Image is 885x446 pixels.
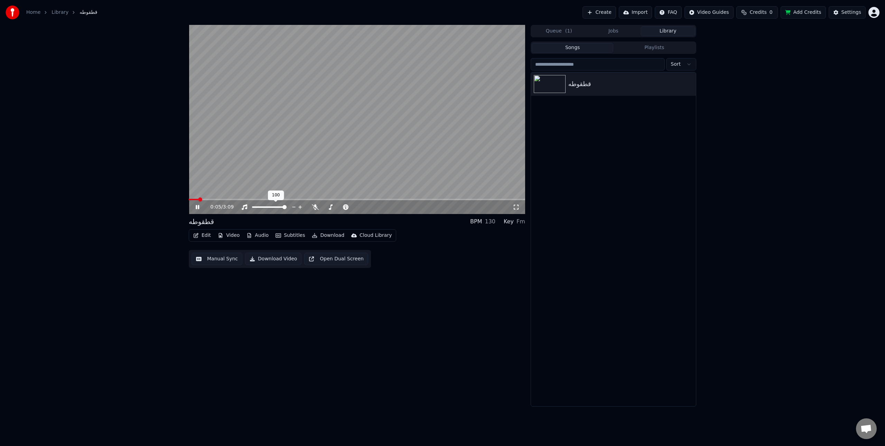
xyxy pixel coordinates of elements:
[360,232,392,239] div: Cloud Library
[244,231,271,240] button: Audio
[309,231,347,240] button: Download
[781,6,826,19] button: Add Credits
[211,204,221,211] span: 0:05
[189,217,214,226] div: قطقوطه
[749,9,766,16] span: Credits
[26,9,40,16] a: Home
[613,43,695,53] button: Playlists
[80,9,97,16] span: قطقوطه
[684,6,734,19] button: Video Guides
[516,217,525,226] div: Fm
[223,204,234,211] span: 3:09
[215,231,242,240] button: Video
[485,217,495,226] div: 130
[619,6,652,19] button: Import
[190,231,214,240] button: Edit
[26,9,97,16] nav: breadcrumb
[565,28,572,35] span: ( 1 )
[273,231,308,240] button: Subtitles
[770,9,773,16] span: 0
[245,253,301,265] button: Download Video
[211,204,227,211] div: /
[532,43,614,53] button: Songs
[655,6,681,19] button: FAQ
[568,79,693,89] div: قطقوطه
[641,26,695,36] button: Library
[671,61,681,68] span: Sort
[52,9,68,16] a: Library
[504,217,514,226] div: Key
[304,253,368,265] button: Open Dual Screen
[829,6,866,19] button: Settings
[841,9,861,16] div: Settings
[192,253,242,265] button: Manual Sync
[6,6,19,19] img: youka
[532,26,586,36] button: Queue
[268,191,284,200] div: 100
[583,6,616,19] button: Create
[736,6,778,19] button: Credits0
[470,217,482,226] div: BPM
[586,26,641,36] button: Jobs
[856,418,877,439] a: Open chat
